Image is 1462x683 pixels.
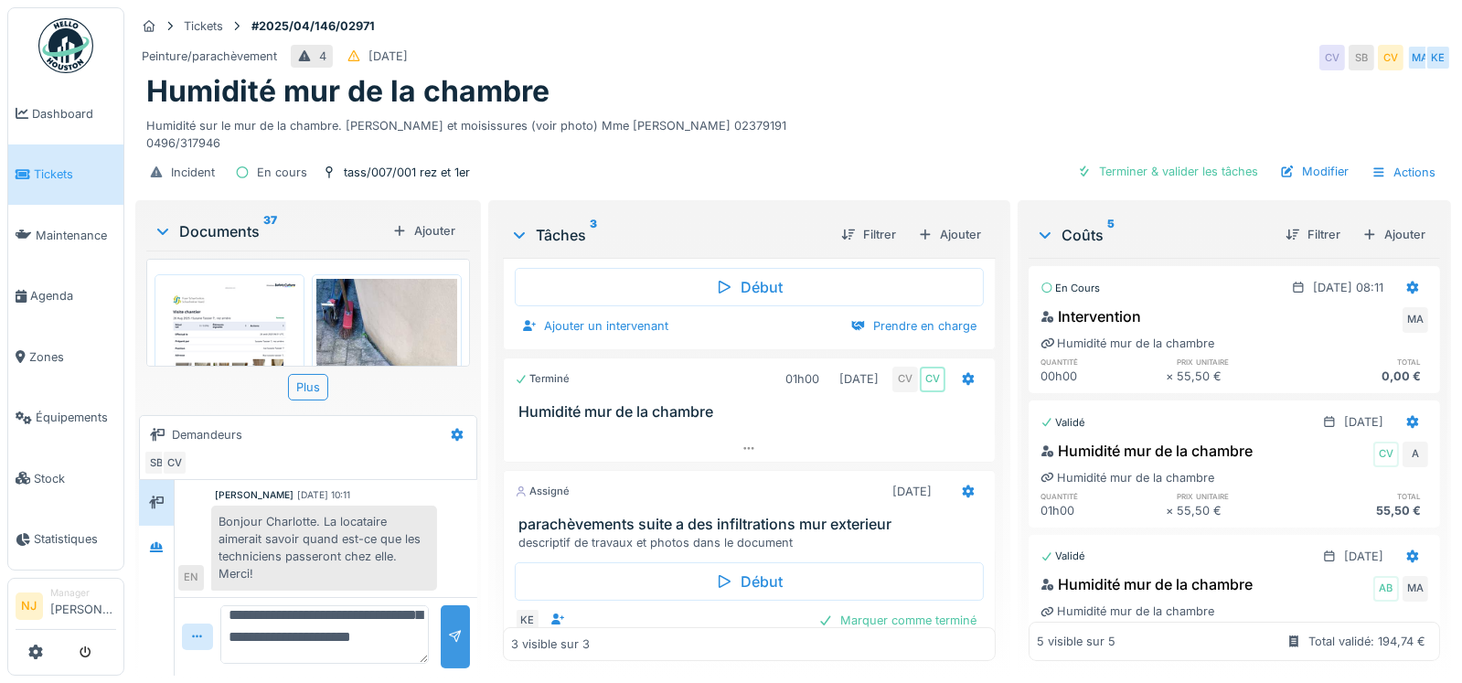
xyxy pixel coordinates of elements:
div: Demandeurs [172,426,242,443]
div: CV [1319,45,1345,70]
img: 5pp0fogtd1bn7aypjm868jjclnfs [316,279,457,466]
div: [DATE] [892,483,932,500]
div: Manager [50,586,116,600]
div: [DATE] 10:11 [297,488,350,502]
a: Dashboard [8,83,123,144]
span: Stock [34,470,116,487]
div: Total validé: 194,74 € [1308,633,1425,650]
div: KE [1425,45,1451,70]
div: MA [1403,576,1428,602]
div: A [1403,442,1428,467]
h6: quantité [1040,356,1166,368]
div: Documents [154,220,385,242]
span: Tickets [34,165,116,183]
div: tass/007/001 rez et 1er [344,164,470,181]
div: [PERSON_NAME] [215,488,293,502]
div: × [1166,502,1178,519]
a: Zones [8,326,123,388]
div: Tickets [184,17,223,35]
span: Statistiques [34,530,116,548]
div: Peinture/parachèvement [142,48,277,65]
h3: parachèvements suite a des infiltrations mur exterieur [518,516,987,533]
div: Humidité mur de la chambre [1040,440,1253,462]
h6: prix unitaire [1178,490,1303,502]
div: [DATE] [1344,413,1383,431]
div: Tâches [510,224,827,246]
div: 55,50 € [1303,502,1428,519]
div: Modifier [1273,159,1356,184]
a: Agenda [8,266,123,327]
div: 0,00 € [1303,368,1428,385]
h3: Humidité mur de la chambre [518,403,987,421]
div: Ajouter [911,222,988,247]
div: Humidité mur de la chambre [1040,603,1214,620]
div: En cours [257,164,307,181]
li: NJ [16,592,43,620]
span: Zones [29,348,116,366]
div: [DATE] [1344,548,1383,565]
a: Statistiques [8,509,123,571]
div: 01h00 [785,370,819,388]
span: Équipements [36,409,116,426]
div: Ajouter [385,219,463,243]
div: Intervention [1040,305,1141,327]
span: Agenda [30,287,116,304]
div: Terminé [515,371,570,387]
div: AB [1373,576,1399,602]
div: [DATE] 08:11 [1313,279,1383,296]
a: Tickets [8,144,123,206]
div: SB [144,450,169,475]
div: Plus [288,374,328,400]
img: Badge_color-CXgf-gQk.svg [38,18,93,73]
div: Début [515,268,984,306]
strong: #2025/04/146/02971 [244,17,382,35]
span: Maintenance [36,227,116,244]
div: CV [1378,45,1403,70]
div: Bonjour Charlotte. La locataire aimerait savoir quand est-ce que les techniciens passeront chez e... [211,506,437,591]
div: Ajouter [1355,222,1433,247]
h6: total [1303,490,1428,502]
div: 3 visible sur 3 [511,635,590,653]
div: KE [515,608,540,634]
div: 55,50 € [1178,368,1303,385]
div: CV [920,367,945,392]
div: Humidité mur de la chambre [1040,573,1253,595]
div: Humidité mur de la chambre [1040,335,1214,352]
div: Filtrer [1278,222,1348,247]
div: Début [515,562,984,601]
span: Dashboard [32,105,116,123]
div: CV [1373,442,1399,467]
sup: 5 [1107,224,1115,246]
div: [DATE] [368,48,408,65]
h6: prix unitaire [1178,356,1303,368]
img: rmxax5585o5xfuey4ryahswl2lr7 [159,279,300,477]
h6: total [1303,356,1428,368]
div: Actions [1363,159,1444,186]
li: [PERSON_NAME] [50,586,116,625]
div: 5 visible sur 5 [1037,633,1115,650]
div: MA [1407,45,1433,70]
div: Incident [171,164,215,181]
div: SB [1349,45,1374,70]
div: 55,50 € [1178,502,1303,519]
div: × [1166,368,1178,385]
div: descriptif de travaux et photos dans le document [518,534,987,551]
div: 4 [319,48,326,65]
div: Humidité mur de la chambre [1040,469,1214,486]
div: Validé [1040,549,1085,564]
div: MA [1403,307,1428,333]
h1: Humidité mur de la chambre [146,74,550,109]
a: Maintenance [8,205,123,266]
div: Prendre en charge [844,314,984,338]
div: Humidité sur le mur de la chambre. [PERSON_NAME] et moisissures (voir photo) Mme [PERSON_NAME] 02... [146,110,1440,152]
div: Coûts [1036,224,1271,246]
a: Équipements [8,388,123,449]
div: EN [178,565,204,591]
a: NJ Manager[PERSON_NAME] [16,586,116,630]
div: 01h00 [1040,502,1166,519]
div: Ajouter un intervenant [515,314,676,338]
h6: quantité [1040,490,1166,502]
div: Assigné [515,484,570,499]
div: Validé [1040,415,1085,431]
div: Filtrer [834,222,903,247]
